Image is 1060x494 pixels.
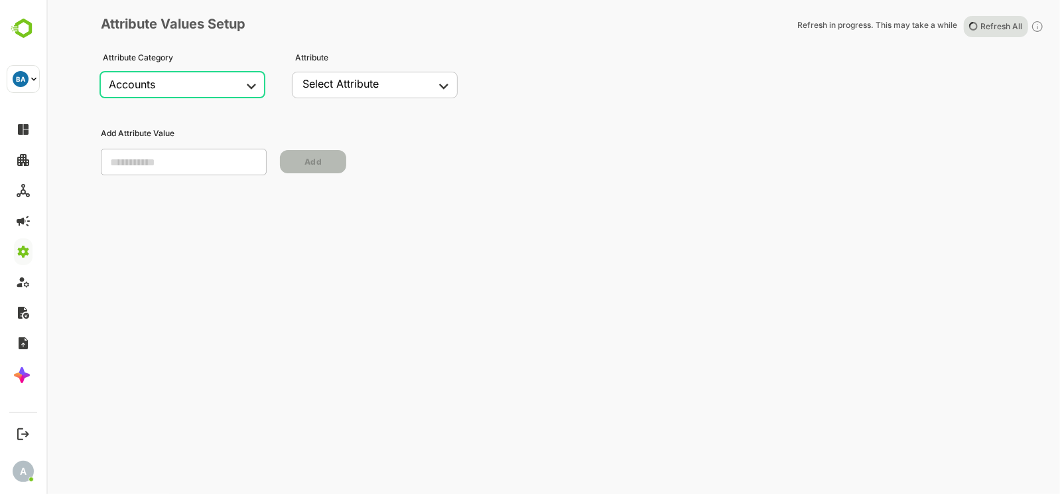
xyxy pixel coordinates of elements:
[302,77,379,90] div: Select Attribute
[101,129,1040,139] p: Add Attribute Value
[13,461,34,482] div: A
[109,78,244,91] div: Accounts
[103,53,287,63] p: Attribute Category
[7,16,40,41] img: BambooboxLogoMark.f1c84d78b4c51b1a7b5f700c9845e183.svg
[292,72,458,98] div: Accounts
[94,16,245,37] p: Attribute Values Setup
[14,425,32,443] button: Logout
[295,53,479,63] p: Attribute
[99,72,265,98] div: Accounts
[13,71,29,87] div: BA
[797,21,957,37] p: Refresh in progress. This may take a while
[1031,16,1044,37] div: Click to refresh values for all attributes in the selected attribute category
